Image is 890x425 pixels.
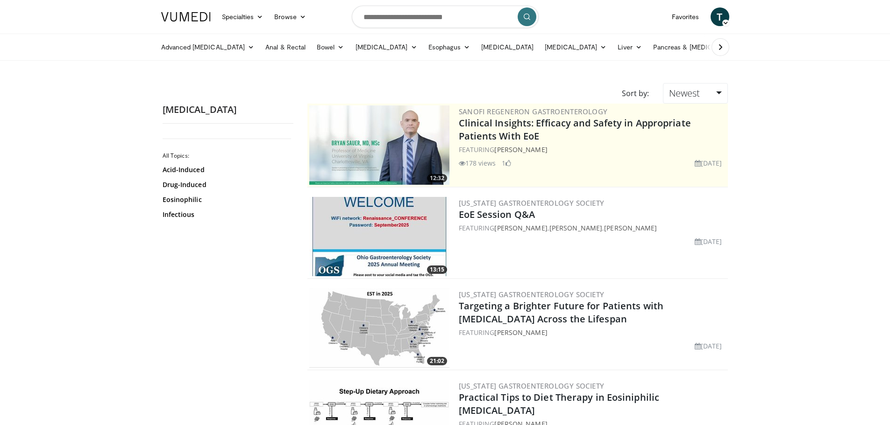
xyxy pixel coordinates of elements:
[459,327,726,337] div: FEATURING
[459,208,535,221] a: EoE Session Q&A
[163,152,291,160] h2: All Topics:
[459,391,660,417] a: Practical Tips to Diet Therapy in Eosiniphilic [MEDICAL_DATA]
[494,223,547,232] a: [PERSON_NAME]
[163,180,289,189] a: Drug-Induced
[669,87,700,99] span: Newest
[216,7,269,26] a: Specialties
[311,38,349,56] a: Bowel
[309,288,449,368] a: 21:02
[459,381,605,390] a: [US_STATE] Gastroenterology Society
[309,105,449,185] a: 12:32
[163,210,289,219] a: Infectious
[156,38,260,56] a: Advanced [MEDICAL_DATA]
[502,158,511,168] li: 1
[459,145,726,154] div: FEATURING
[459,300,664,325] a: Targeting a Brighter Future for Patients with [MEDICAL_DATA] Across the Lifespan
[309,105,449,185] img: bf9ce42c-6823-4735-9d6f-bc9dbebbcf2c.png.300x170_q85_crop-smart_upscale.jpg
[666,7,705,26] a: Favorites
[695,158,722,168] li: [DATE]
[163,165,289,174] a: Acid-Induced
[648,38,757,56] a: Pancreas & [MEDICAL_DATA]
[161,12,211,21] img: VuMedi Logo
[549,223,602,232] a: [PERSON_NAME]
[494,328,547,337] a: [PERSON_NAME]
[695,237,722,246] li: [DATE]
[459,107,608,116] a: Sanofi Regeneron Gastroenterology
[459,223,726,233] div: FEATURING , ,
[663,83,727,104] a: Newest
[459,158,496,168] li: 178 views
[163,195,289,204] a: Eosinophilic
[615,83,656,104] div: Sort by:
[350,38,423,56] a: [MEDICAL_DATA]
[494,145,547,154] a: [PERSON_NAME]
[427,174,447,182] span: 12:32
[309,197,449,276] a: 13:15
[604,223,657,232] a: [PERSON_NAME]
[459,117,691,142] a: Clinical Insights: Efficacy and Safety in Appropriate Patients With EoE
[269,7,312,26] a: Browse
[309,288,449,368] img: 4c50b65f-c17e-435a-addd-2414a5bead1d.300x170_q85_crop-smart_upscale.jpg
[459,290,605,299] a: [US_STATE] Gastroenterology Society
[423,38,476,56] a: Esophagus
[459,198,605,208] a: [US_STATE] Gastroenterology Society
[260,38,311,56] a: Anal & Rectal
[612,38,647,56] a: Liver
[352,6,539,28] input: Search topics, interventions
[476,38,539,56] a: [MEDICAL_DATA]
[163,104,293,116] h2: [MEDICAL_DATA]
[695,341,722,351] li: [DATE]
[427,265,447,274] span: 13:15
[309,197,449,276] img: 9c193f3b-f34d-4ef2-9fd2-d38d4edf8862.300x170_q85_crop-smart_upscale.jpg
[539,38,612,56] a: [MEDICAL_DATA]
[711,7,729,26] a: T
[427,357,447,365] span: 21:02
